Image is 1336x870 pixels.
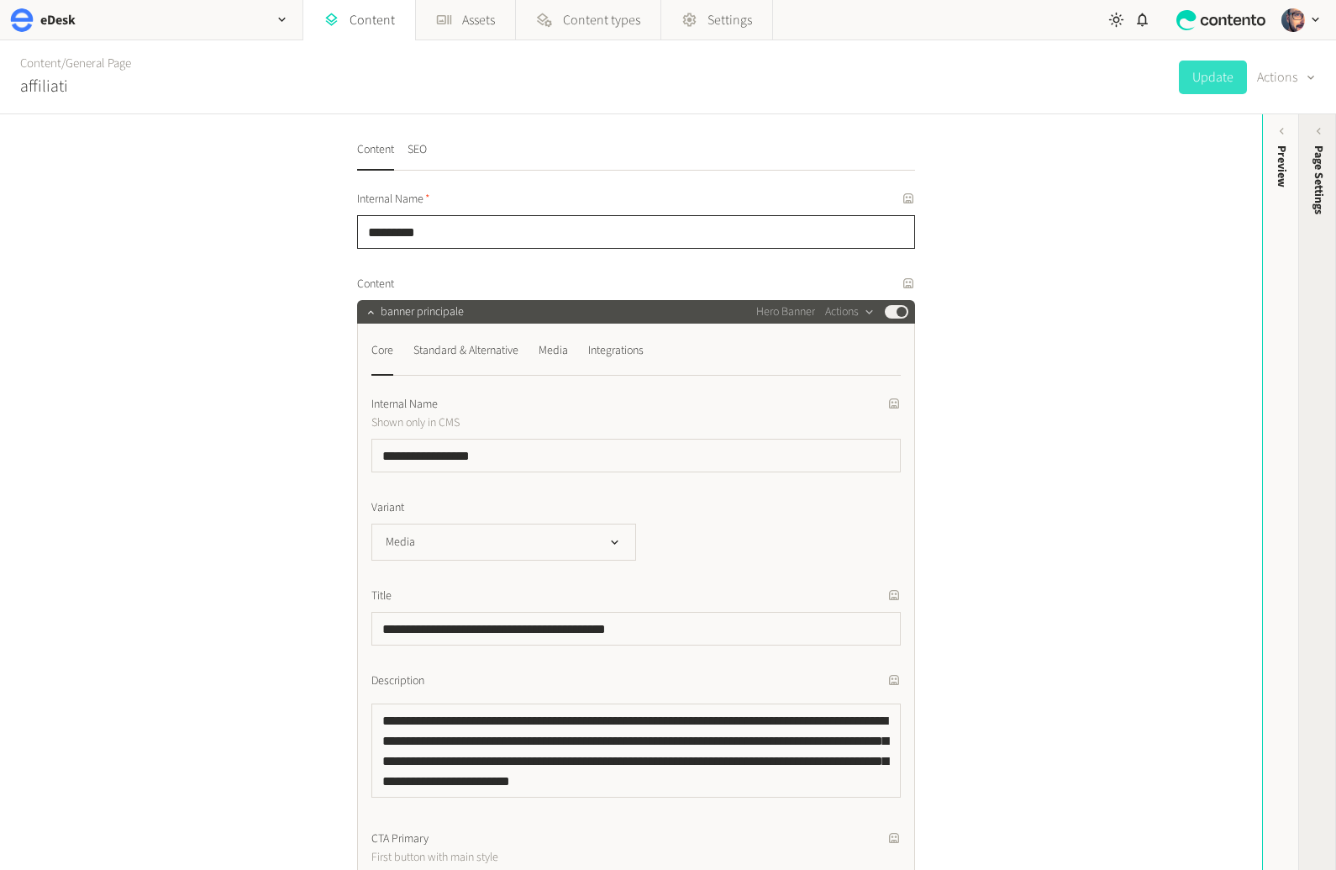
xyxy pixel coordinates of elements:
[1257,61,1316,94] button: Actions
[381,303,464,321] span: banner principale
[1179,61,1247,94] button: Update
[408,141,427,171] button: SEO
[357,141,394,171] button: Content
[707,10,752,30] span: Settings
[40,10,76,30] h2: eDesk
[825,302,875,322] button: Actions
[357,191,430,208] span: Internal Name
[563,10,640,30] span: Content types
[371,337,393,364] div: Core
[539,337,568,364] div: Media
[1273,145,1291,187] div: Preview
[10,8,34,32] img: eDesk
[371,672,424,690] span: Description
[61,55,66,72] span: /
[20,74,68,99] h2: affiliati
[371,830,429,848] span: CTA Primary
[413,337,518,364] div: Standard & Alternative
[357,276,394,293] span: Content
[371,499,404,517] span: Variant
[371,414,754,432] p: Shown only in CMS
[371,524,636,561] button: Media
[371,588,392,605] span: Title
[20,55,61,72] a: Content
[371,848,754,867] p: First button with main style
[1281,8,1305,32] img: Josh Angell
[588,337,644,364] div: Integrations
[1310,145,1328,214] span: Page Settings
[66,55,131,72] a: General Page
[371,396,438,414] span: Internal Name
[756,303,815,321] span: Hero Banner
